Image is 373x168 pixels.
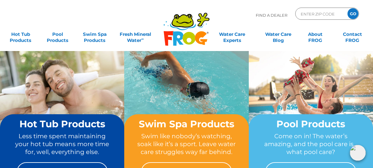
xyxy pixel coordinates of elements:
p: Find A Dealer [256,8,287,23]
a: Hot TubProducts [6,28,35,40]
input: Zip Code Form [300,9,341,18]
h2: Hot Tub Products [12,119,113,129]
a: ContactFROG [338,28,367,40]
img: home-banner-pool-short [249,51,373,144]
input: GO [347,8,358,19]
h2: Swim Spa Products [136,119,237,129]
a: Swim SpaProducts [80,28,109,40]
a: Water CareExperts [209,28,255,40]
h2: Pool Products [260,119,361,129]
a: PoolProducts [43,28,72,40]
a: AboutFROG [301,28,330,40]
p: Less time spent maintaining your hot tub means more time for, well, everything else. [12,132,113,156]
img: openIcon [350,145,366,161]
a: Water CareBlog [264,28,293,40]
p: Come on in! The water’s amazing, and the pool care is… what pool care? [260,132,361,156]
p: Swim like nobody’s watching, soak like it’s a sport. Leave water care struggles way far behind. [136,132,237,156]
a: Fresh MineralWater∞ [118,28,154,40]
sup: ∞ [141,37,144,41]
img: home-banner-swim-spa-short [124,51,248,144]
